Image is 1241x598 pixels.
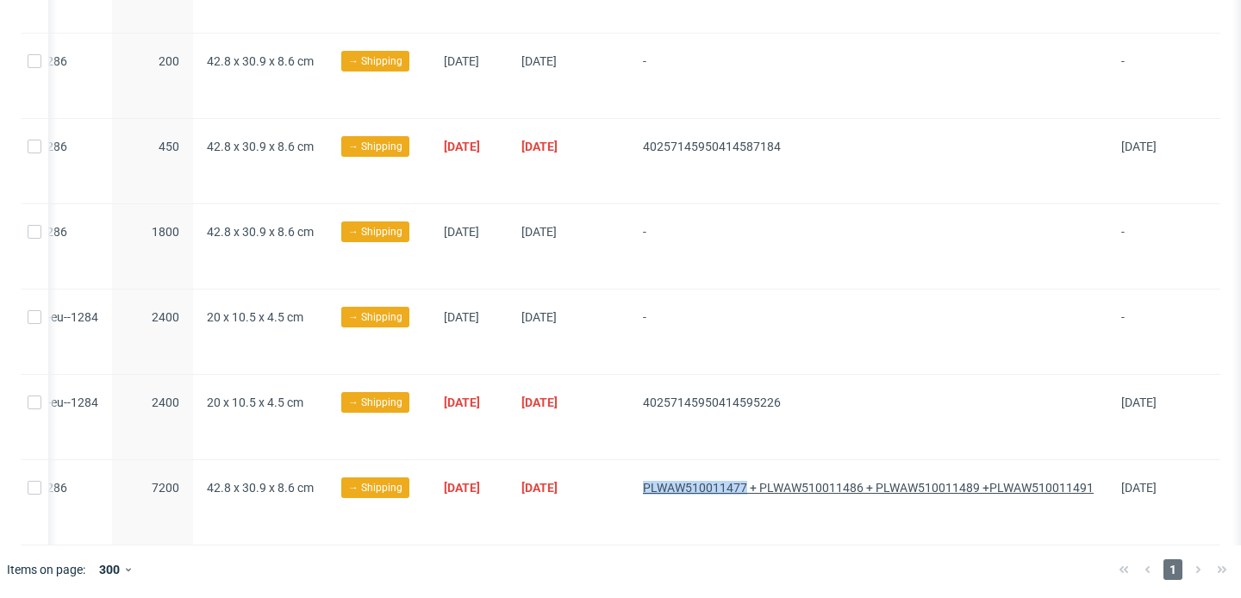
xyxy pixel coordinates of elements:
div: 300 [92,558,123,582]
span: - [643,54,1094,97]
span: 40257145950414595226 [643,396,781,409]
span: - [643,310,1094,353]
span: [DATE] [444,140,480,153]
span: [DATE] [521,396,558,409]
span: PLWAW510011477 + PLWAW510011486 + PLWAW510011489 +PLWAW510011491 [643,481,1094,495]
span: 1800 [152,225,179,239]
span: 20 x 10.5 x 4.5 cm [207,396,303,409]
span: Items on page: [7,561,85,578]
span: 450 [159,140,179,153]
span: → Shipping [348,139,402,154]
span: [DATE] [444,225,479,239]
span: [DATE] [521,54,557,68]
span: [DATE] [444,310,479,324]
span: [DATE] [444,481,480,495]
span: 42.8 x 30.9 x 8.6 cm [207,140,314,153]
span: - [1121,225,1179,268]
span: 40257145950414587184 [643,140,781,153]
span: 7200 [152,481,179,495]
span: [DATE] [521,140,558,153]
span: 42.8 x 30.9 x 8.6 cm [207,481,314,495]
span: 1 [1163,559,1182,580]
span: 2400 [152,396,179,409]
span: 42.8 x 30.9 x 8.6 cm [207,225,314,239]
span: [DATE] [521,310,557,324]
span: [DATE] [444,54,479,68]
span: [DATE] [444,396,480,409]
span: → Shipping [348,480,402,495]
span: - [1121,310,1179,353]
span: - [643,225,1094,268]
span: [DATE] [1121,140,1157,153]
span: [DATE] [1121,481,1157,495]
span: → Shipping [348,53,402,69]
span: 2400 [152,310,179,324]
span: [DATE] [521,481,558,495]
span: - [1121,54,1179,97]
span: → Shipping [348,224,402,240]
span: 200 [159,54,179,68]
span: [DATE] [521,225,557,239]
span: 42.8 x 30.9 x 8.6 cm [207,54,314,68]
span: → Shipping [348,309,402,325]
span: → Shipping [348,395,402,410]
span: [DATE] [1121,396,1157,409]
span: 20 x 10.5 x 4.5 cm [207,310,303,324]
